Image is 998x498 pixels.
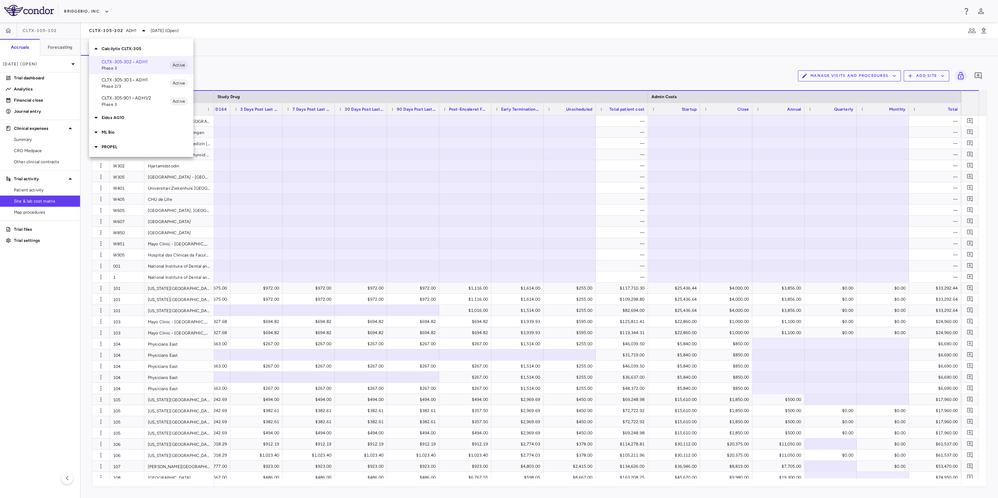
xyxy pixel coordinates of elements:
[89,56,193,74] div: CLTX-305-302 • ADH1Phase 3Active
[89,41,193,56] div: Calcilytix CLTX-305
[102,95,170,101] p: CLTX-305-901 • ADH1/2
[89,140,193,154] div: PROPEL
[102,129,193,135] p: ML Bio
[102,65,170,71] span: Phase 3
[89,110,193,125] div: Eidos AG10
[89,92,193,110] div: CLTX-305-901 • ADH1/2Phase 3Active
[102,144,193,150] p: PROPEL
[89,125,193,140] div: ML Bio
[102,114,193,121] p: Eidos AG10
[89,74,193,92] div: CLTX-305-303 • ADH1Phase 2/3Active
[102,83,170,89] span: Phase 2/3
[102,77,170,83] p: CLTX-305-303 • ADH1
[102,46,193,52] p: Calcilytix CLTX-305
[102,101,170,108] span: Phase 3
[170,62,188,68] span: Active
[170,80,188,86] span: Active
[102,59,170,65] p: CLTX-305-302 • ADH1
[170,98,188,104] span: Active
